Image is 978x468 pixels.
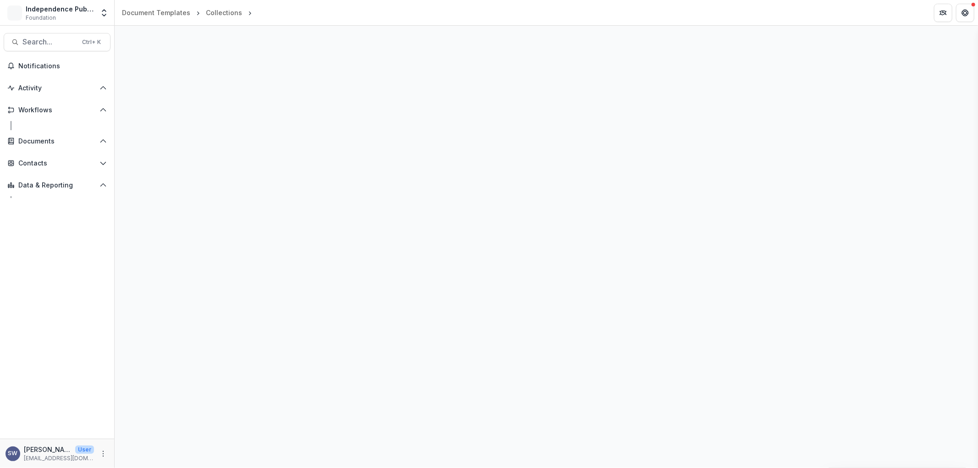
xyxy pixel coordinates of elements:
button: Open Documents [4,134,111,149]
div: Independence Public Media Foundation [26,4,94,14]
button: Open Workflows [4,103,111,117]
p: [EMAIL_ADDRESS][DOMAIN_NAME] [24,454,94,462]
button: Open entity switcher [98,4,111,22]
div: Document Templates [122,8,190,17]
span: Documents [18,138,96,145]
button: Notifications [4,59,111,73]
a: Document Templates [118,6,194,19]
div: Ctrl + K [80,37,103,47]
p: User [75,446,94,454]
nav: breadcrumb [118,6,293,19]
a: Collections [202,6,246,19]
span: Foundation [26,14,56,22]
button: Search... [4,33,111,51]
button: Partners [934,4,952,22]
span: Workflows [18,106,96,114]
span: Data & Reporting [18,182,96,189]
button: More [98,448,109,459]
div: Sherella Williams [8,451,18,457]
p: [PERSON_NAME] [24,445,72,454]
span: Notifications [18,62,107,70]
div: Collections [206,8,242,17]
span: Contacts [18,160,96,167]
span: Search... [22,38,77,46]
button: Get Help [956,4,974,22]
button: Open Contacts [4,156,111,171]
span: Activity [18,84,96,92]
button: Open Data & Reporting [4,178,111,193]
button: Open Activity [4,81,111,95]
